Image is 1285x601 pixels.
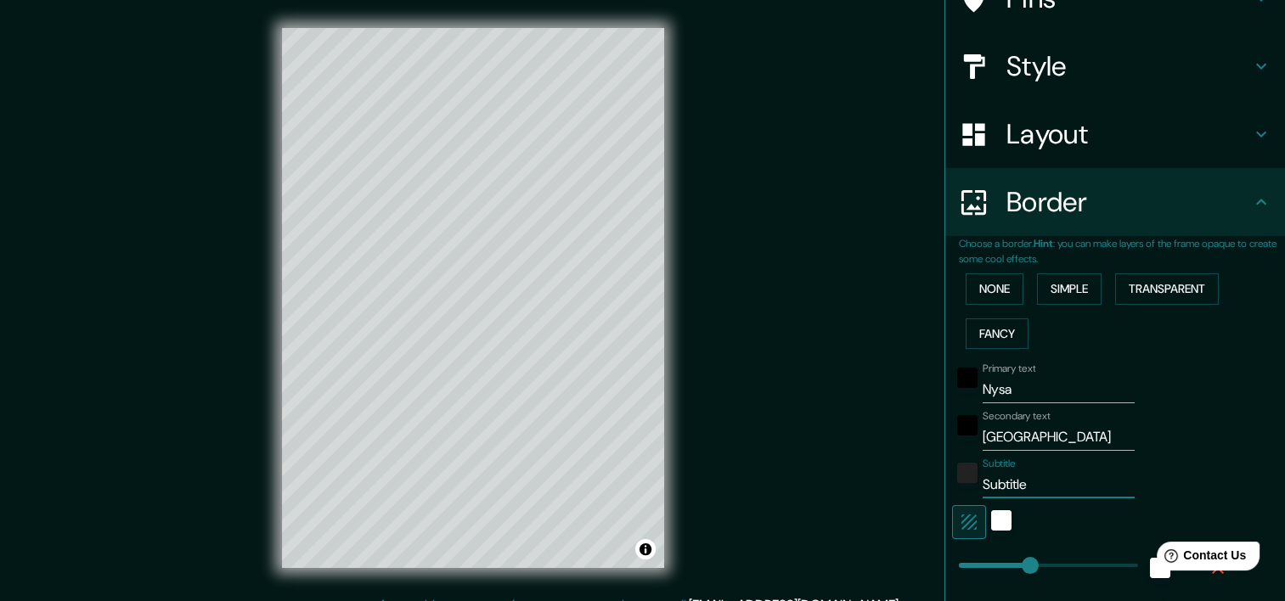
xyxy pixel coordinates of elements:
[983,457,1016,471] label: Subtitle
[945,168,1285,236] div: Border
[945,100,1285,168] div: Layout
[966,318,1029,350] button: Fancy
[957,415,978,435] button: black
[957,368,978,388] button: black
[959,236,1285,267] p: Choose a border. : you can make layers of the frame opaque to create some cool effects.
[1037,273,1102,305] button: Simple
[966,273,1023,305] button: None
[635,539,656,559] button: Toggle attribution
[1115,273,1219,305] button: Transparent
[983,362,1035,376] label: Primary text
[1006,117,1251,151] h4: Layout
[1134,535,1266,582] iframe: Help widget launcher
[1006,185,1251,219] h4: Border
[957,463,978,483] button: color-222222
[991,510,1012,531] button: white
[983,409,1051,424] label: Secondary text
[1034,237,1053,250] b: Hint
[1006,49,1251,83] h4: Style
[945,32,1285,100] div: Style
